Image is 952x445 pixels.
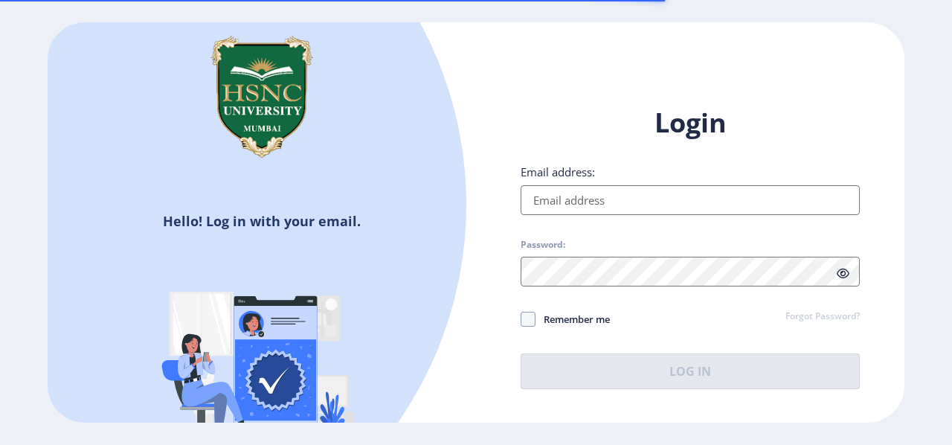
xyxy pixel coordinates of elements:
[521,185,860,215] input: Email address
[521,353,860,389] button: Log In
[521,164,595,179] label: Email address:
[187,22,336,171] img: hsnc.png
[785,310,860,324] a: Forgot Password?
[521,239,565,251] label: Password:
[535,310,610,328] span: Remember me
[521,105,860,141] h1: Login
